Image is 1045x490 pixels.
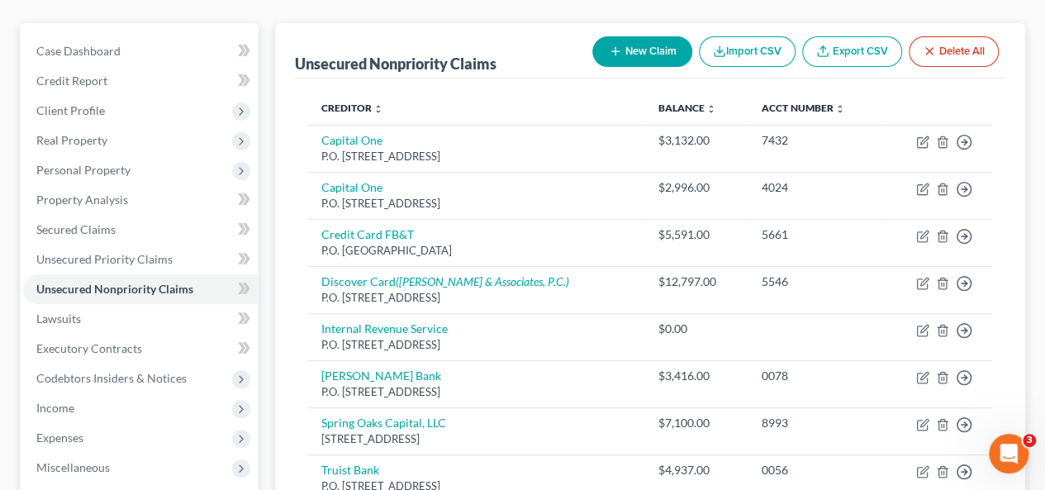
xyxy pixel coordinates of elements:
div: 5661 [762,226,869,243]
span: Miscellaneous [36,460,110,474]
div: 0056 [762,462,869,478]
a: Export CSV [802,36,902,67]
span: Credit Report [36,74,107,88]
a: Balance unfold_more [658,102,716,114]
a: Secured Claims [23,215,259,245]
span: Real Property [36,133,107,147]
div: P.O. [STREET_ADDRESS] [321,196,632,212]
div: $7,100.00 [658,415,735,431]
a: [PERSON_NAME] Bank [321,369,441,383]
i: unfold_more [706,104,716,114]
a: Acct Number unfold_more [762,102,844,114]
a: Property Analysis [23,185,259,215]
div: $5,591.00 [658,226,735,243]
span: Property Analysis [36,193,128,207]
span: Unsecured Nonpriority Claims [36,282,193,296]
a: Credit Report [23,66,259,96]
div: P.O. [STREET_ADDRESS] [321,149,632,164]
a: Executory Contracts [23,334,259,364]
span: Case Dashboard [36,44,121,58]
span: Income [36,401,74,415]
a: Internal Revenue Service [321,321,448,335]
a: Credit Card FB&T [321,227,414,241]
span: Secured Claims [36,222,116,236]
a: Discover Card([PERSON_NAME] & Associates, P.C.) [321,274,569,288]
a: Capital One [321,133,382,147]
span: Executory Contracts [36,341,142,355]
div: P.O. [STREET_ADDRESS] [321,384,632,400]
span: Lawsuits [36,312,81,326]
div: 5546 [762,274,869,290]
div: P.O. [STREET_ADDRESS] [321,337,632,353]
button: Delete All [909,36,999,67]
button: New Claim [592,36,692,67]
div: [STREET_ADDRESS] [321,431,632,447]
span: Expenses [36,431,83,445]
a: Truist Bank [321,463,379,477]
a: Capital One [321,180,382,194]
a: Unsecured Priority Claims [23,245,259,274]
div: $3,416.00 [658,368,735,384]
a: Lawsuits [23,304,259,334]
i: ([PERSON_NAME] & Associates, P.C.) [396,274,569,288]
div: 0078 [762,368,869,384]
a: Case Dashboard [23,36,259,66]
div: 4024 [762,179,869,196]
div: $4,937.00 [658,462,735,478]
span: 3 [1023,434,1036,447]
span: Unsecured Priority Claims [36,252,173,266]
span: Client Profile [36,103,105,117]
div: P.O. [STREET_ADDRESS] [321,290,632,306]
button: Import CSV [699,36,796,67]
div: P.O. [GEOGRAPHIC_DATA] [321,243,632,259]
div: $0.00 [658,321,735,337]
div: $3,132.00 [658,132,735,149]
i: unfold_more [373,104,383,114]
span: Personal Property [36,163,131,177]
i: unfold_more [834,104,844,114]
a: Spring Oaks Capital, LLC [321,416,446,430]
div: Unsecured Nonpriority Claims [295,54,496,74]
div: 8993 [762,415,869,431]
div: 7432 [762,132,869,149]
a: Creditor unfold_more [321,102,383,114]
a: Unsecured Nonpriority Claims [23,274,259,304]
span: Codebtors Insiders & Notices [36,371,187,385]
div: $2,996.00 [658,179,735,196]
div: $12,797.00 [658,274,735,290]
iframe: Intercom live chat [989,434,1028,473]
